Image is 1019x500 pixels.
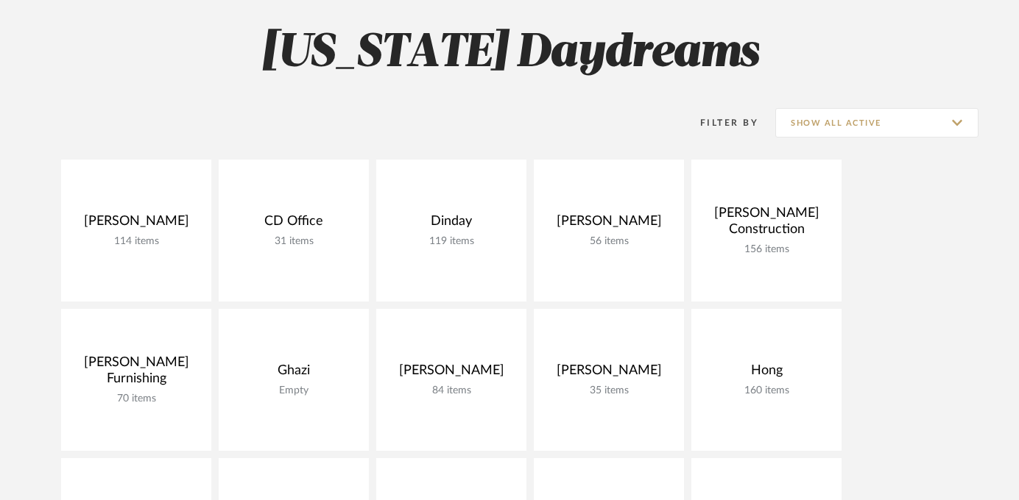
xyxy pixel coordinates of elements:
div: [PERSON_NAME] Construction [703,205,830,243]
div: Ghazi [230,362,357,385]
div: 160 items [703,385,830,397]
div: CD Office [230,213,357,235]
div: [PERSON_NAME] Furnishing [73,354,200,393]
div: 119 items [388,235,515,248]
div: [PERSON_NAME] [546,362,672,385]
div: Hong [703,362,830,385]
div: 156 items [703,243,830,256]
div: 31 items [230,235,357,248]
div: 84 items [388,385,515,397]
div: 70 items [73,393,200,405]
div: [PERSON_NAME] [388,362,515,385]
div: 35 items [546,385,672,397]
div: Dinday [388,213,515,235]
div: 56 items [546,235,672,248]
div: [PERSON_NAME] [546,213,672,235]
div: 114 items [73,235,200,248]
div: [PERSON_NAME] [73,213,200,235]
div: Empty [230,385,357,397]
div: Filter By [681,115,758,130]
